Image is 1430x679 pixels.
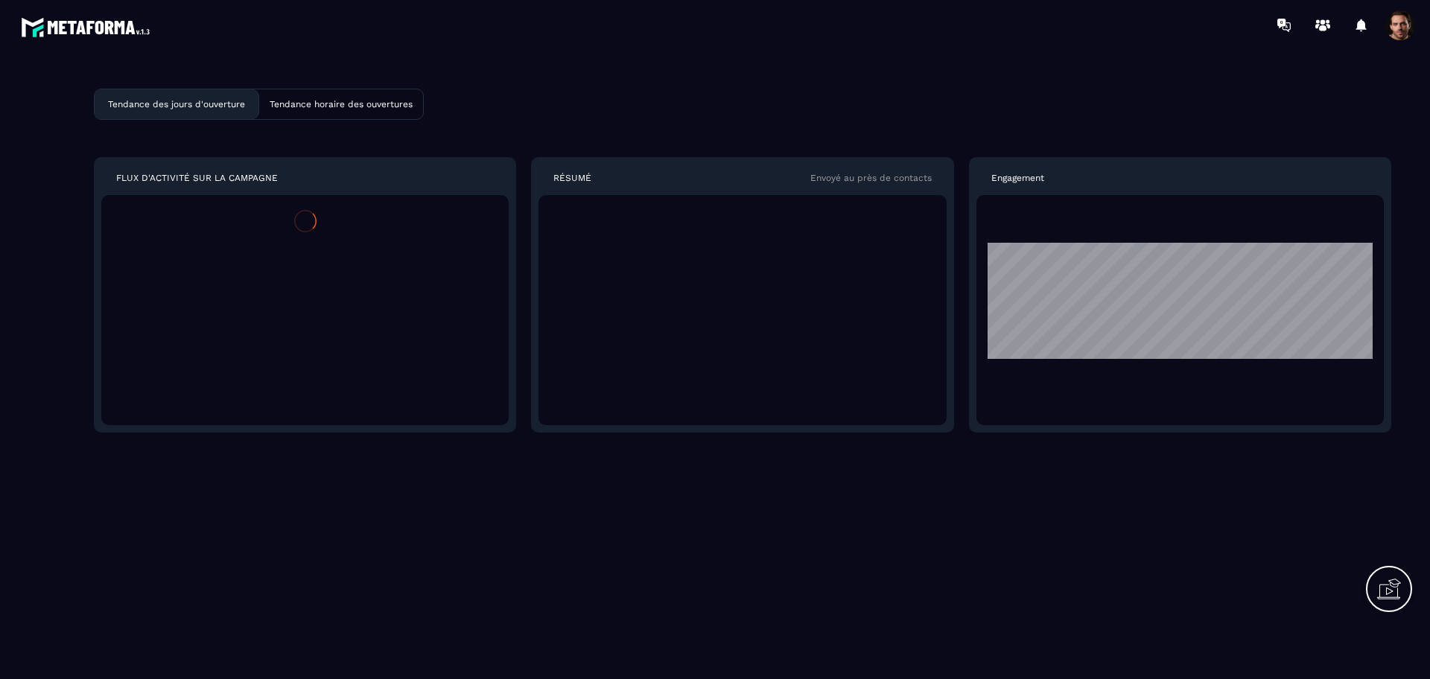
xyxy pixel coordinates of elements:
[116,172,278,184] p: FLUX D'ACTIVITÉ SUR LA CAMPAGNE
[270,99,413,109] p: Tendance horaire des ouvertures
[553,172,591,184] p: RÉSUMÉ
[991,172,1044,184] p: Engagement
[810,172,932,184] p: Envoyé au près de contacts
[108,99,245,109] p: Tendance des jours d'ouverture
[21,13,155,41] img: logo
